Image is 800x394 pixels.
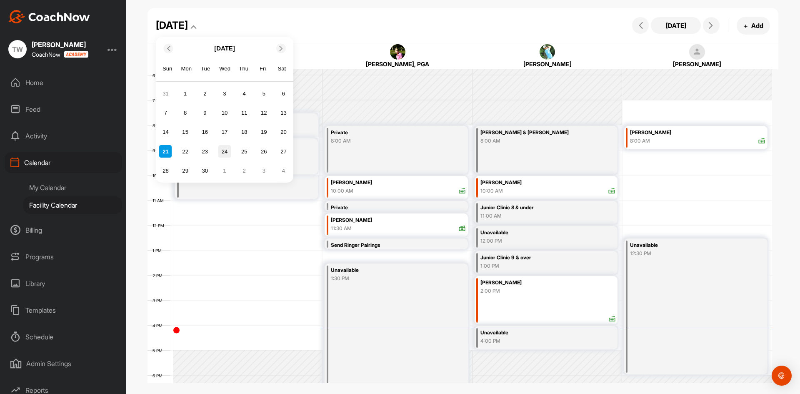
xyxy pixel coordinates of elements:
[179,126,192,138] div: Choose Monday, September 15th, 2025
[147,248,170,253] div: 1 PM
[219,63,230,74] div: Wed
[5,152,122,173] div: Calendar
[156,18,188,33] div: [DATE]
[218,165,231,177] div: Choose Wednesday, October 1st, 2025
[199,126,211,138] div: Choose Tuesday, September 16th, 2025
[147,123,171,128] div: 8 AM
[480,137,592,145] div: 8:00 AM
[651,17,701,34] button: [DATE]
[630,250,742,257] div: 12:30 PM
[257,126,270,138] div: Choose Friday, September 19th, 2025
[159,88,172,100] div: Choose Sunday, August 31st, 2025
[630,241,742,250] div: Unavailable
[147,323,171,328] div: 4 PM
[179,107,192,119] div: Choose Monday, September 8th, 2025
[331,128,442,138] div: Private
[199,88,211,100] div: Choose Tuesday, September 2nd, 2025
[485,60,610,68] div: [PERSON_NAME]
[5,326,122,347] div: Schedule
[5,353,122,374] div: Admin Settings
[147,373,171,378] div: 6 PM
[8,10,90,23] img: CoachNow
[331,187,353,195] div: 10:00 AM
[744,21,748,30] span: +
[218,107,231,119] div: Choose Wednesday, September 10th, 2025
[331,137,442,145] div: 8:00 AM
[480,228,592,238] div: Unavailable
[480,253,592,263] div: Junior Clinic 9 & over
[480,203,592,213] div: Junior Clinic 8 & under
[390,44,406,60] img: square_095835cd76ac6bd3b20469ba0b26027f.jpg
[5,99,122,120] div: Feed
[480,262,592,270] div: 1:00 PM
[335,60,460,68] div: [PERSON_NAME], PGA
[630,128,765,138] div: [PERSON_NAME]
[147,273,171,278] div: 2 PM
[147,298,171,303] div: 3 PM
[5,72,122,93] div: Home
[181,63,192,74] div: Mon
[238,107,250,119] div: Choose Thursday, September 11th, 2025
[277,107,290,119] div: Choose Saturday, September 13th, 2025
[158,86,291,178] div: month 2025-09
[331,241,442,250] div: Send Ringer Pairings
[480,212,592,220] div: 11:00 AM
[5,125,122,146] div: Activity
[331,216,466,225] div: [PERSON_NAME]
[630,137,650,145] div: 8:00 AM
[199,107,211,119] div: Choose Tuesday, September 9th, 2025
[64,51,88,58] img: CoachNow acadmey
[199,145,211,158] div: Choose Tuesday, September 23rd, 2025
[147,348,171,353] div: 5 PM
[635,60,760,68] div: [PERSON_NAME]
[159,145,172,158] div: Choose Sunday, September 21st, 2025
[32,41,88,48] div: [PERSON_NAME]
[238,126,250,138] div: Choose Thursday, September 18th, 2025
[8,40,27,58] div: TW
[179,165,192,177] div: Choose Monday, September 29th, 2025
[277,165,290,177] div: Choose Saturday, October 4th, 2025
[218,145,231,158] div: Choose Wednesday, September 24th, 2025
[737,17,770,35] button: +Add
[5,220,122,241] div: Billing
[179,88,192,100] div: Choose Monday, September 1st, 2025
[331,266,442,275] div: Unavailable
[147,73,171,78] div: 6 AM
[480,178,615,188] div: [PERSON_NAME]
[331,275,442,282] div: 1:30 PM
[214,44,235,53] p: [DATE]
[277,126,290,138] div: Choose Saturday, September 20th, 2025
[257,145,270,158] div: Choose Friday, September 26th, 2025
[218,126,231,138] div: Choose Wednesday, September 17th, 2025
[179,145,192,158] div: Choose Monday, September 22nd, 2025
[331,178,466,188] div: [PERSON_NAME]
[147,198,172,203] div: 11 AM
[277,88,290,100] div: Choose Saturday, September 6th, 2025
[147,223,172,228] div: 12 PM
[689,44,705,60] img: square_default-ef6cabf814de5a2bf16c804365e32c732080f9872bdf737d349900a9daf73cf9.png
[5,246,122,267] div: Programs
[199,165,211,177] div: Choose Tuesday, September 30th, 2025
[480,337,592,345] div: 4:00 PM
[480,237,592,245] div: 12:00 PM
[277,63,287,74] div: Sat
[257,165,270,177] div: Choose Friday, October 3rd, 2025
[540,44,555,60] img: square_1707734b9169688d3d4311bb3a41c2ac.jpg
[772,366,792,386] div: Open Intercom Messenger
[238,63,249,74] div: Thu
[147,98,171,103] div: 7 AM
[480,187,503,195] div: 10:00 AM
[257,63,268,74] div: Fri
[159,107,172,119] div: Choose Sunday, September 7th, 2025
[480,278,615,288] div: [PERSON_NAME]
[238,165,250,177] div: Choose Thursday, October 2nd, 2025
[480,128,592,138] div: [PERSON_NAME] & [PERSON_NAME]
[200,63,211,74] div: Tue
[257,107,270,119] div: Choose Friday, September 12th, 2025
[331,225,352,232] div: 11:30 AM
[238,145,250,158] div: Choose Thursday, September 25th, 2025
[159,165,172,177] div: Choose Sunday, September 28th, 2025
[5,300,122,321] div: Templates
[147,173,173,178] div: 10 AM
[238,88,250,100] div: Choose Thursday, September 4th, 2025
